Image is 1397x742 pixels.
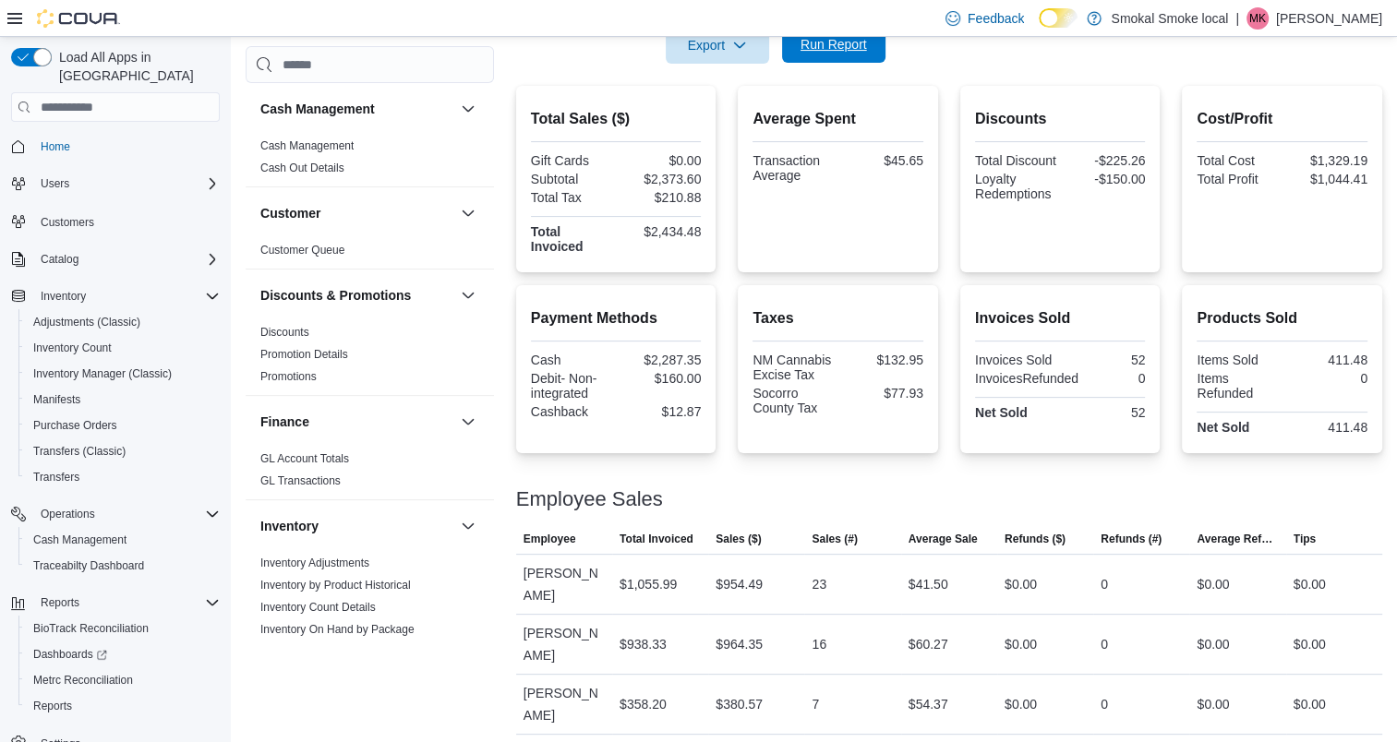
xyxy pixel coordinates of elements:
[37,9,120,28] img: Cova
[975,307,1146,329] h2: Invoices Sold
[620,404,701,419] div: $12.87
[531,190,612,205] div: Total Tax
[33,503,102,525] button: Operations
[1294,693,1326,715] div: $0.00
[26,695,79,717] a: Reports
[716,693,763,715] div: $380.57
[18,667,227,693] button: Metrc Reconciliation
[26,337,119,359] a: Inventory Count
[1005,532,1066,546] span: Refunds ($)
[1197,633,1229,655] div: $0.00
[909,633,948,655] div: $60.27
[26,389,88,411] a: Manifests
[18,361,227,387] button: Inventory Manager (Classic)
[1197,353,1278,367] div: Items Sold
[26,669,220,691] span: Metrc Reconciliation
[33,558,144,573] span: Traceabilty Dashboard
[812,633,826,655] div: 16
[26,337,220,359] span: Inventory Count
[33,248,220,270] span: Catalog
[516,675,612,734] div: [PERSON_NAME]
[260,413,309,431] h3: Finance
[33,136,78,158] a: Home
[4,590,227,616] button: Reports
[33,592,87,614] button: Reports
[531,153,612,168] div: Gift Cards
[260,601,376,614] a: Inventory Count Details
[620,633,667,655] div: $938.33
[26,466,87,488] a: Transfers
[457,284,479,306] button: Discounts & Promotions
[260,578,411,592] span: Inventory by Product Historical
[260,579,411,592] a: Inventory by Product Historical
[260,348,348,361] a: Promotion Details
[1005,573,1037,595] div: $0.00
[260,517,453,535] button: Inventory
[18,553,227,579] button: Traceabilty Dashboard
[1064,172,1145,186] div: -$150.00
[975,108,1146,130] h2: Discounts
[1101,573,1108,595] div: 0
[33,173,220,195] span: Users
[620,353,701,367] div: $2,287.35
[260,413,453,431] button: Finance
[260,347,348,362] span: Promotion Details
[33,673,133,688] span: Metrc Reconciliation
[260,474,341,487] a: GL Transactions
[975,153,1056,168] div: Total Discount
[531,307,702,329] h2: Payment Methods
[531,172,612,186] div: Subtotal
[909,532,978,546] span: Average Sale
[620,153,701,168] div: $0.00
[620,371,701,386] div: $160.00
[1197,307,1367,329] h2: Products Sold
[1101,693,1108,715] div: 0
[516,488,663,510] h3: Employee Sales
[33,621,149,636] span: BioTrack Reconciliation
[753,353,834,382] div: NM Cannabis Excise Tax
[260,451,349,466] span: GL Account Totals
[260,325,309,340] span: Discounts
[620,172,701,186] div: $2,373.60
[457,515,479,537] button: Inventory
[260,622,415,637] span: Inventory On Hand by Package
[1197,172,1278,186] div: Total Profit
[246,448,494,499] div: Finance
[1286,153,1367,168] div: $1,329.19
[260,244,344,257] a: Customer Queue
[41,176,69,191] span: Users
[260,162,344,174] a: Cash Out Details
[33,285,93,307] button: Inventory
[33,341,112,355] span: Inventory Count
[4,501,227,527] button: Operations
[33,470,79,485] span: Transfers
[1086,371,1145,386] div: 0
[812,573,826,595] div: 23
[1286,172,1367,186] div: $1,044.41
[1286,420,1367,435] div: 411.48
[782,26,885,63] button: Run Report
[26,617,220,640] span: BioTrack Reconciliation
[260,473,341,488] span: GL Transactions
[52,48,220,85] span: Load All Apps in [GEOGRAPHIC_DATA]
[26,363,179,385] a: Inventory Manager (Classic)
[260,556,369,570] span: Inventory Adjustments
[909,573,948,595] div: $41.50
[4,133,227,160] button: Home
[26,389,220,411] span: Manifests
[260,623,415,636] a: Inventory On Hand by Package
[33,209,220,233] span: Customers
[812,532,857,546] span: Sales (#)
[1197,108,1367,130] h2: Cost/Profit
[1235,7,1239,30] p: |
[4,246,227,272] button: Catalog
[33,135,220,158] span: Home
[975,405,1028,420] strong: Net Sold
[246,135,494,186] div: Cash Management
[26,695,220,717] span: Reports
[260,204,453,222] button: Customer
[33,211,102,233] a: Customers
[1101,532,1162,546] span: Refunds (#)
[801,35,867,54] span: Run Report
[620,532,693,546] span: Total Invoiced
